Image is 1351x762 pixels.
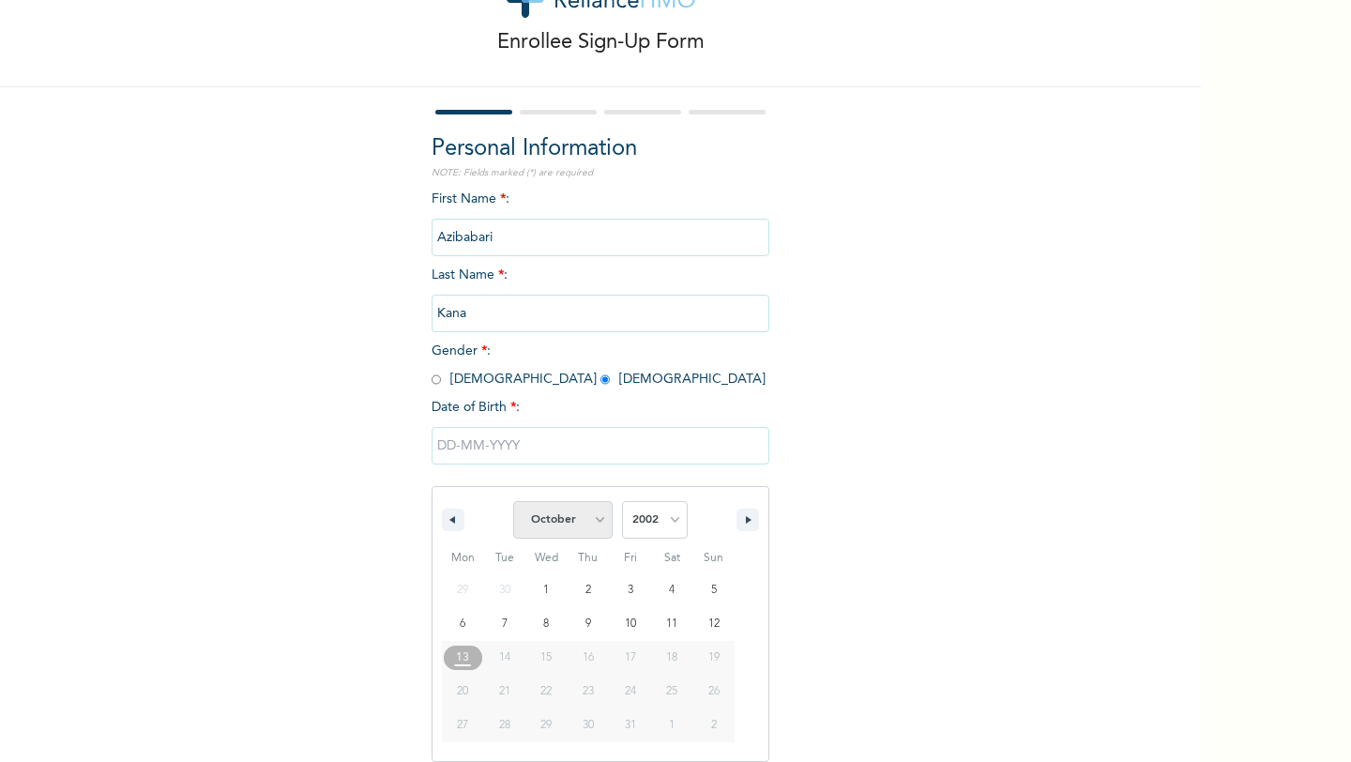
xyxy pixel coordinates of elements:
button: 15 [525,641,568,675]
button: 2 [568,573,610,607]
span: 1 [543,573,549,607]
button: 21 [484,675,526,709]
button: 29 [525,709,568,742]
span: Sat [651,543,693,573]
span: 8 [543,607,549,641]
p: Enrollee Sign-Up Form [497,27,705,58]
span: 27 [457,709,468,742]
p: NOTE: Fields marked (*) are required [432,166,769,180]
button: 1 [525,573,568,607]
span: 5 [711,573,717,607]
span: 31 [625,709,636,742]
span: 28 [499,709,510,742]
button: 30 [568,709,610,742]
span: 4 [669,573,675,607]
button: 24 [609,675,651,709]
button: 12 [692,607,735,641]
span: 9 [585,607,591,641]
button: 7 [484,607,526,641]
span: Last Name : [432,268,769,320]
button: 10 [609,607,651,641]
span: 11 [666,607,677,641]
button: 25 [651,675,693,709]
span: 16 [583,641,594,675]
span: 25 [666,675,677,709]
button: 19 [692,641,735,675]
span: 19 [708,641,720,675]
h2: Personal Information [432,132,769,166]
input: DD-MM-YYYY [432,427,769,465]
span: 30 [583,709,594,742]
button: 9 [568,607,610,641]
span: 26 [708,675,720,709]
button: 14 [484,641,526,675]
button: 27 [442,709,484,742]
span: 15 [540,641,552,675]
button: 16 [568,641,610,675]
span: Sun [692,543,735,573]
button: 17 [609,641,651,675]
button: 23 [568,675,610,709]
button: 3 [609,573,651,607]
button: 13 [442,641,484,675]
button: 18 [651,641,693,675]
span: Date of Birth : [432,398,520,418]
span: 22 [540,675,552,709]
span: Thu [568,543,610,573]
button: 26 [692,675,735,709]
span: 13 [456,641,469,675]
span: 24 [625,675,636,709]
span: 14 [499,641,510,675]
input: Enter your first name [432,219,769,256]
span: 12 [708,607,720,641]
span: 3 [628,573,633,607]
button: 31 [609,709,651,742]
span: 2 [585,573,591,607]
span: 7 [502,607,508,641]
span: Gender : [DEMOGRAPHIC_DATA] [DEMOGRAPHIC_DATA] [432,344,766,386]
span: Tue [484,543,526,573]
span: 17 [625,641,636,675]
span: 21 [499,675,510,709]
button: 22 [525,675,568,709]
button: 5 [692,573,735,607]
span: 20 [457,675,468,709]
span: First Name : [432,192,769,244]
button: 8 [525,607,568,641]
span: 18 [666,641,677,675]
button: 28 [484,709,526,742]
button: 11 [651,607,693,641]
button: 6 [442,607,484,641]
span: 29 [540,709,552,742]
span: Fri [609,543,651,573]
input: Enter your last name [432,295,769,332]
span: Wed [525,543,568,573]
span: Mon [442,543,484,573]
span: 23 [583,675,594,709]
button: 20 [442,675,484,709]
button: 4 [651,573,693,607]
span: 6 [460,607,465,641]
span: 10 [625,607,636,641]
